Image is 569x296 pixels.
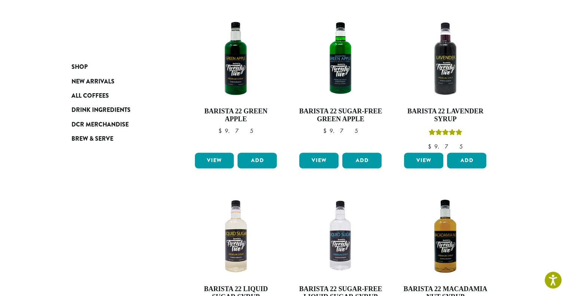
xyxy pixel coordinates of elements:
div: Rated 5.00 out of 5 [428,128,462,139]
bdi: 9.75 [428,143,463,150]
img: SF-GREEN-APPLE-e1709238144380.png [297,15,383,101]
bdi: 9.75 [323,127,358,135]
span: Shop [71,62,88,72]
img: LIQUID-SUGAR-300x300.png [193,193,279,279]
button: Add [447,153,486,168]
h4: Barista 22 Green Apple [193,107,279,123]
bdi: 9.75 [218,127,253,135]
a: Drink Ingredients [71,103,161,117]
span: DCR Merchandise [71,120,129,129]
img: LAVENDER-300x300.png [402,15,488,101]
span: All Coffees [71,91,109,101]
button: Add [342,153,382,168]
a: View [195,153,234,168]
span: $ [218,127,225,135]
a: All Coffees [71,89,161,103]
span: $ [428,143,434,150]
a: Barista 22 Green Apple $9.75 [193,15,279,150]
span: New Arrivals [71,77,114,86]
a: New Arrivals [71,74,161,88]
h4: Barista 22 Sugar-Free Green Apple [297,107,383,123]
a: Barista 22 Sugar-Free Green Apple $9.75 [297,15,383,150]
span: Brew & Serve [71,134,113,144]
button: Add [238,153,277,168]
img: SF-LIQUID-SUGAR-300x300.png [297,193,383,279]
a: Shop [71,60,161,74]
a: Barista 22 Lavender SyrupRated 5.00 out of 5 $9.75 [402,15,488,150]
a: Brew & Serve [71,132,161,146]
img: MacadamiaNut-01-300x300.png [402,193,488,279]
a: View [299,153,339,168]
img: GREEN-APPLE-e1661810633268-300x300.png [193,15,279,101]
a: DCR Merchandise [71,118,161,132]
span: Drink Ingredients [71,106,131,115]
span: $ [323,127,330,135]
h4: Barista 22 Lavender Syrup [402,107,488,123]
a: View [404,153,443,168]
